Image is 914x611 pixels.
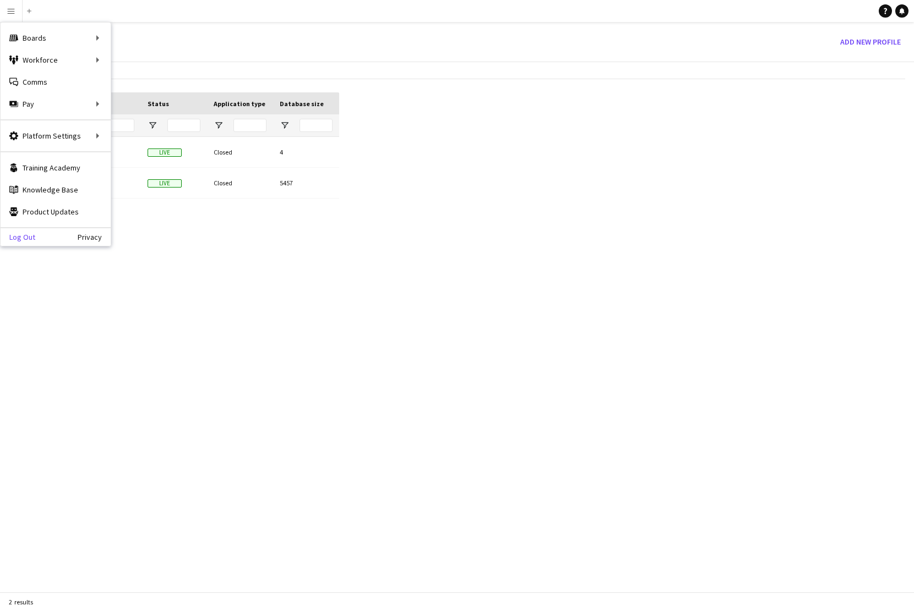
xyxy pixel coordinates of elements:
button: Open Filter Menu [280,120,290,130]
a: Knowledge Base [1,179,111,201]
a: Privacy [78,233,111,241]
input: Database size Filter Input [300,119,333,132]
div: 4 [273,137,339,167]
a: Product Updates [1,201,111,223]
a: Training Academy [1,157,111,179]
div: Platform Settings [1,125,111,147]
div: 5457 [273,168,339,198]
span: Database size [280,100,324,108]
a: Log Out [1,233,35,241]
span: Status [148,100,169,108]
div: Closed [207,137,273,167]
a: Comms [1,71,111,93]
input: Status Filter Input [167,119,200,132]
div: Pay [1,93,111,115]
span: Live [148,148,182,157]
div: Boards [1,27,111,49]
span: Live [148,179,182,188]
button: Open Filter Menu [214,120,224,130]
input: Application type Filter Input [233,119,266,132]
button: Add new Profile [836,33,905,51]
span: Application type [214,100,265,108]
div: Closed [207,168,273,198]
div: Workforce [1,49,111,71]
button: Open Filter Menu [148,120,157,130]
